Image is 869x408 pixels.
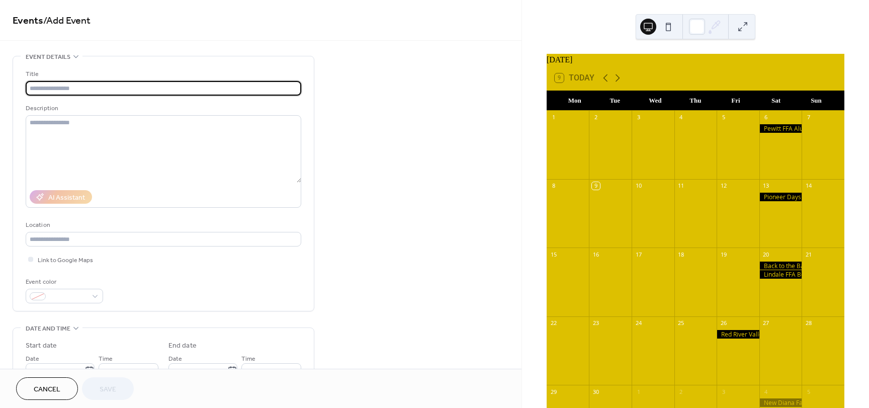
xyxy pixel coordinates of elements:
div: Start date [26,341,57,351]
div: 22 [550,319,557,327]
div: 30 [592,388,599,395]
div: Pioneer Days Showdown [759,193,802,201]
div: 3 [720,388,727,395]
span: Event details [26,52,70,62]
div: Mon [555,91,595,111]
div: Red River Valley Fair [717,330,759,339]
div: Wed [635,91,675,111]
div: 17 [635,251,642,258]
div: 24 [635,319,642,327]
div: 5 [805,388,812,395]
div: 4 [762,388,770,395]
div: 12 [720,182,727,190]
span: Time [99,354,113,364]
span: / Add Event [43,11,91,31]
div: 23 [592,319,599,327]
div: 8 [550,182,557,190]
div: 5 [720,114,727,121]
div: Event color [26,277,101,287]
div: 10 [635,182,642,190]
div: 21 [805,251,812,258]
div: 25 [677,319,685,327]
div: 6 [762,114,770,121]
div: Lindale FFA Booster Club Bash [759,270,802,279]
div: Title [26,69,299,79]
div: 13 [762,182,770,190]
div: New Diana Fall Showdown [759,398,802,407]
div: 2 [592,114,599,121]
div: 9 [592,182,599,190]
div: 19 [720,251,727,258]
div: Fri [716,91,756,111]
div: Description [26,103,299,114]
span: Date [26,354,39,364]
div: Location [26,220,299,230]
div: Sun [796,91,836,111]
div: 7 [805,114,812,121]
span: Date [168,354,182,364]
div: 11 [677,182,685,190]
div: Sat [756,91,796,111]
span: Link to Google Maps [38,255,93,266]
div: 4 [677,114,685,121]
button: Cancel [16,377,78,400]
div: 1 [635,388,642,395]
div: 29 [550,388,557,395]
div: 20 [762,251,770,258]
div: Pewitt FFA Alumni Classic [759,124,802,133]
div: 3 [635,114,642,121]
div: 18 [677,251,685,258]
div: End date [168,341,197,351]
div: 15 [550,251,557,258]
div: Thu [675,91,716,111]
span: Time [241,354,255,364]
div: 27 [762,319,770,327]
div: 26 [720,319,727,327]
a: Events [13,11,43,31]
div: 16 [592,251,599,258]
div: 14 [805,182,812,190]
span: Cancel [34,384,60,395]
div: [DATE] [547,54,844,66]
div: 2 [677,388,685,395]
div: 1 [550,114,557,121]
div: Back to the Basics Show Pig Clinic [759,262,802,270]
div: Tue [595,91,635,111]
span: Date and time [26,323,70,334]
div: 28 [805,319,812,327]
